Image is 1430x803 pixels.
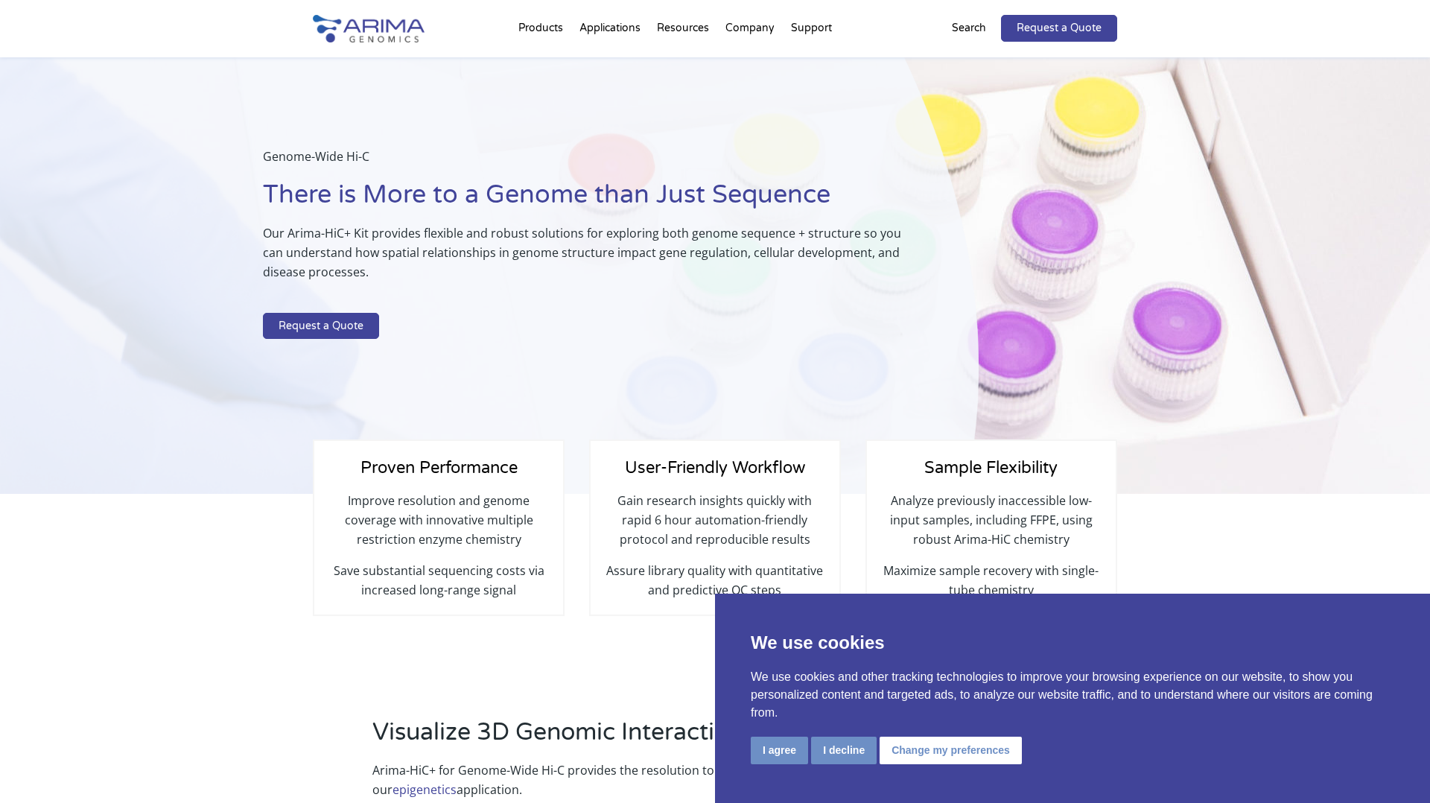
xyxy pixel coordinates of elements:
p: Search [952,19,986,38]
p: Save substantial sequencing costs via increased long-range signal [329,561,548,600]
p: Our Arima-HiC+ Kit provides flexible and robust solutions for exploring both genome sequence + st... [263,223,903,293]
a: epigenetics [393,781,457,798]
button: Change my preferences [880,737,1022,764]
img: Arima-Genomics-logo [313,15,425,42]
p: We use cookies and other tracking technologies to improve your browsing experience on our website... [751,668,1394,722]
button: I decline [811,737,877,764]
a: Request a Quote [1001,15,1117,42]
p: Gain research insights quickly with rapid 6 hour automation-friendly protocol and reproducible re... [606,491,824,561]
p: Arima-HiC+ for Genome-Wide Hi-C provides the resolution to identify all aspects of the 3D genome ... [372,761,1117,799]
h1: There is More to a Genome than Just Sequence [263,178,903,223]
h2: Visualize 3D Genomic Interactions with Ease [372,716,1117,761]
p: Improve resolution and genome coverage with innovative multiple restriction enzyme chemistry [329,491,548,561]
p: Assure library quality with quantitative and predictive QC steps [606,561,824,600]
span: Proven Performance [360,458,518,477]
p: Analyze previously inaccessible low-input samples, including FFPE, using robust Arima-HiC chemistry [882,491,1101,561]
span: User-Friendly Workflow [625,458,805,477]
span: Sample Flexibility [924,458,1058,477]
a: Request a Quote [263,313,379,340]
p: Genome-Wide Hi-C [263,147,903,178]
button: I agree [751,737,808,764]
p: Maximize sample recovery with single-tube chemistry [882,561,1101,600]
p: We use cookies [751,629,1394,656]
